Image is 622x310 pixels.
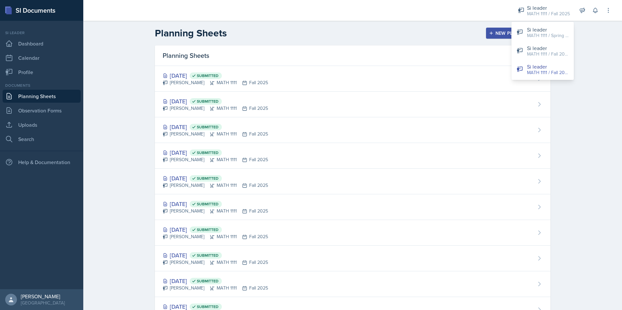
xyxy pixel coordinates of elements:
[197,278,219,284] span: Submitted
[527,69,569,76] div: MATH 1111 / Fall 2025
[163,156,268,163] div: [PERSON_NAME] MATH 1111 Fall 2025
[197,304,219,309] span: Submitted
[486,28,550,39] button: New Planning Sheet
[3,90,81,103] a: Planning Sheets
[527,32,569,39] div: MATH 1111 / Spring 2025
[21,300,65,306] div: [GEOGRAPHIC_DATA]
[163,174,268,183] div: [DATE]
[511,60,574,79] button: Si leader MATH 1111 / Fall 2025
[3,83,81,88] div: Documents
[3,118,81,131] a: Uploads
[527,26,569,33] div: Si leader
[155,66,550,92] a: [DATE] Submitted [PERSON_NAME]MATH 1111Fall 2025
[527,4,570,12] div: Si leader
[163,105,268,112] div: [PERSON_NAME] MATH 1111 Fall 2025
[163,285,268,291] div: [PERSON_NAME] MATH 1111 Fall 2025
[197,227,219,232] span: Submitted
[163,259,268,266] div: [PERSON_NAME] MATH 1111 Fall 2025
[197,99,219,104] span: Submitted
[3,156,81,169] div: Help & Documentation
[163,148,268,157] div: [DATE]
[155,45,550,66] div: Planning Sheets
[163,71,268,80] div: [DATE]
[197,124,219,130] span: Submitted
[163,233,268,240] div: [PERSON_NAME] MATH 1111 Fall 2025
[155,92,550,117] a: [DATE] Submitted [PERSON_NAME]MATH 1111Fall 2025
[163,208,268,214] div: [PERSON_NAME] MATH 1111 Fall 2025
[155,271,550,297] a: [DATE] Submitted [PERSON_NAME]MATH 1111Fall 2025
[3,66,81,79] a: Profile
[3,104,81,117] a: Observation Forms
[527,10,570,17] div: MATH 1111 / Fall 2025
[527,51,569,58] div: MATH 1111 / Fall 2025
[3,51,81,64] a: Calendar
[163,200,268,208] div: [DATE]
[155,27,227,39] h2: Planning Sheets
[163,97,268,106] div: [DATE]
[163,277,268,285] div: [DATE]
[197,150,219,155] span: Submitted
[197,201,219,207] span: Submitted
[163,182,268,189] div: [PERSON_NAME] MATH 1111 Fall 2025
[490,31,546,36] div: New Planning Sheet
[527,44,569,52] div: Si leader
[163,123,268,131] div: [DATE]
[155,117,550,143] a: [DATE] Submitted [PERSON_NAME]MATH 1111Fall 2025
[527,63,569,71] div: Si leader
[197,253,219,258] span: Submitted
[3,30,81,36] div: Si leader
[155,169,550,194] a: [DATE] Submitted [PERSON_NAME]MATH 1111Fall 2025
[155,194,550,220] a: [DATE] Submitted [PERSON_NAME]MATH 1111Fall 2025
[197,73,219,78] span: Submitted
[163,251,268,260] div: [DATE]
[3,37,81,50] a: Dashboard
[163,225,268,234] div: [DATE]
[511,42,574,60] button: Si leader MATH 1111 / Fall 2025
[163,79,268,86] div: [PERSON_NAME] MATH 1111 Fall 2025
[155,220,550,246] a: [DATE] Submitted [PERSON_NAME]MATH 1111Fall 2025
[155,246,550,271] a: [DATE] Submitted [PERSON_NAME]MATH 1111Fall 2025
[21,293,65,300] div: [PERSON_NAME]
[197,176,219,181] span: Submitted
[163,131,268,137] div: [PERSON_NAME] MATH 1111 Fall 2025
[511,23,574,42] button: Si leader MATH 1111 / Spring 2025
[155,143,550,169] a: [DATE] Submitted [PERSON_NAME]MATH 1111Fall 2025
[3,133,81,146] a: Search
